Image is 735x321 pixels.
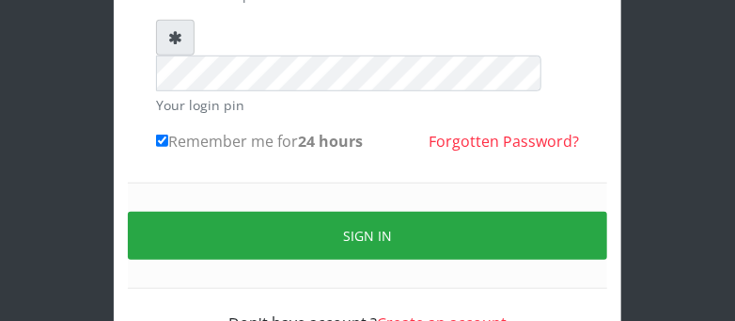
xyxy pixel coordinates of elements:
label: Remember me for [156,130,363,152]
input: Remember me for24 hours [156,135,168,147]
button: Sign in [128,212,607,260]
a: Forgotten Password? [429,131,579,152]
b: 24 hours [298,131,363,152]
small: Your login pin [156,95,579,115]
